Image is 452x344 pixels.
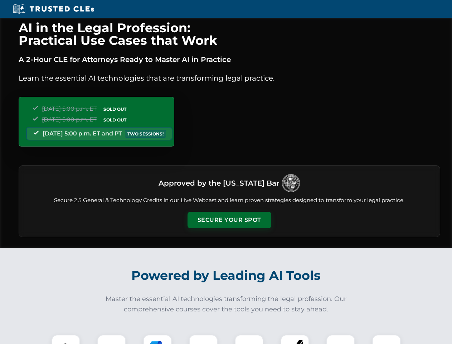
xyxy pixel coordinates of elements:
span: SOLD OUT [101,116,129,124]
h2: Powered by Leading AI Tools [28,263,424,288]
button: Secure Your Spot [188,212,271,228]
h3: Approved by the [US_STATE] Bar [159,177,279,190]
img: Logo [282,174,300,192]
span: [DATE] 5:00 p.m. ET [42,116,97,123]
img: Trusted CLEs [11,4,96,14]
span: [DATE] 5:00 p.m. ET [42,105,97,112]
p: Secure 2.5 General & Technology Credits in our Live Webcast and learn proven strategies designed ... [28,196,431,205]
p: Master the essential AI technologies transforming the legal profession. Our comprehensive courses... [101,294,351,315]
p: Learn the essential AI technologies that are transforming legal practice. [19,72,440,84]
h1: AI in the Legal Profession: Practical Use Cases that Work [19,21,440,47]
span: SOLD OUT [101,105,129,113]
p: A 2-Hour CLE for Attorneys Ready to Master AI in Practice [19,54,440,65]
